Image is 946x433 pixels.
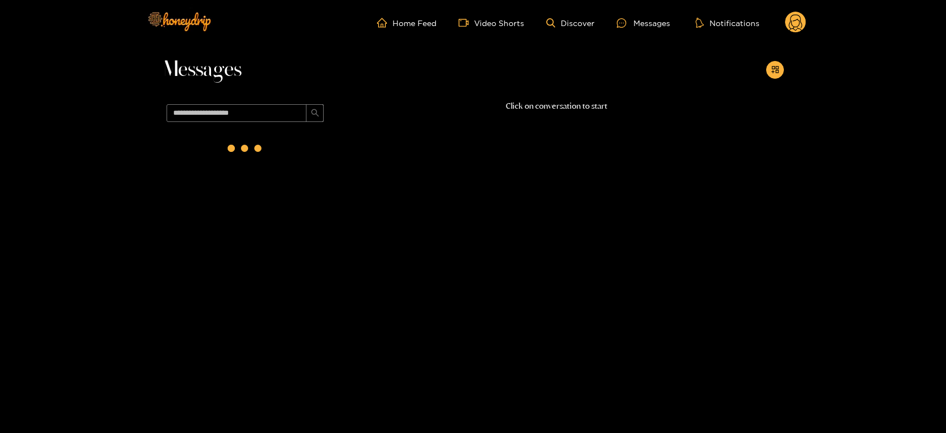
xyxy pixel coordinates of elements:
span: home [377,18,393,28]
a: Video Shorts [459,18,524,28]
p: Click on conversation to start [329,100,784,113]
div: Messages [617,17,670,29]
span: search [311,109,319,118]
a: Home Feed [377,18,436,28]
button: search [306,104,324,122]
a: Discover [546,18,595,28]
button: appstore-add [766,61,784,79]
button: Notifications [692,17,763,28]
span: appstore-add [771,65,779,75]
span: video-camera [459,18,474,28]
span: Messages [162,57,241,83]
